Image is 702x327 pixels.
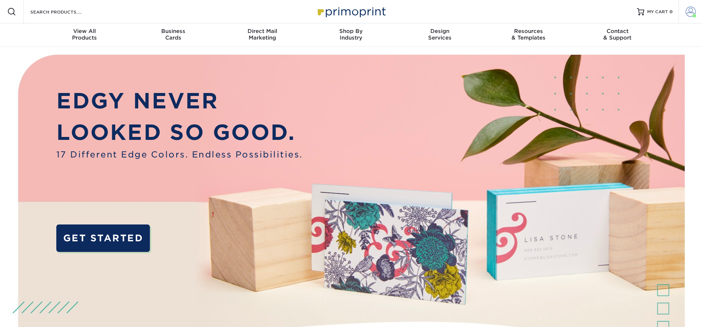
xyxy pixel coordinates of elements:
[484,28,573,41] div: & Templates
[40,23,129,47] a: View AllProducts
[129,28,218,34] span: Business
[56,148,303,161] span: 17 Different Edge Colors. Endless Possibilities.
[307,28,396,41] div: Industry
[307,28,396,34] span: Shop By
[669,9,673,14] span: 0
[40,28,129,41] div: Products
[218,28,307,41] div: Marketing
[56,224,150,252] a: GET STARTED
[40,28,129,34] span: View All
[395,28,484,34] span: Design
[314,4,388,19] img: Primoprint
[30,7,101,16] input: SEARCH PRODUCTS.....
[484,28,573,34] span: Resources
[395,23,484,47] a: DesignServices
[573,28,662,34] span: Contact
[395,28,484,41] div: Services
[56,117,303,148] p: LOOKED SO GOOD.
[573,23,662,47] a: Contact& Support
[307,23,396,47] a: Shop ByIndustry
[129,23,218,47] a: BusinessCards
[218,28,307,34] span: Direct Mail
[56,85,303,117] p: EDGY NEVER
[129,28,218,41] div: Cards
[647,9,668,15] span: MY CART
[573,28,662,41] div: & Support
[218,23,307,47] a: Direct MailMarketing
[484,23,573,47] a: Resources& Templates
